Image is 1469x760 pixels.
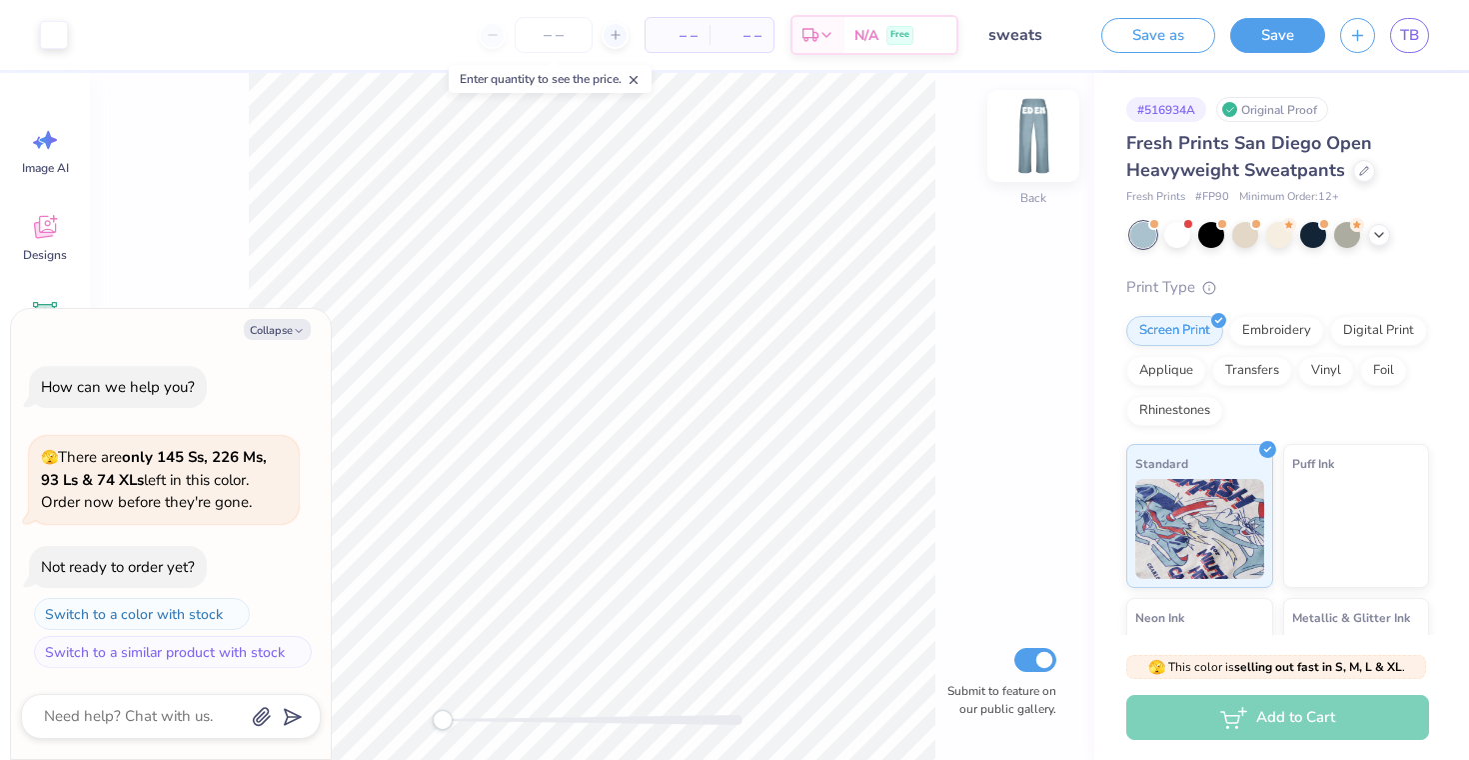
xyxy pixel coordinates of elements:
[34,636,312,668] button: Switch to a similar product with stock
[1126,356,1206,386] div: Applique
[1360,356,1407,386] div: Foil
[1126,276,1429,299] div: Print Type
[1292,607,1410,628] span: Metallic & Glitter Ink
[1400,24,1419,47] span: TB
[22,160,69,176] span: Image AI
[1195,189,1229,206] span: # FP90
[34,598,250,630] button: Switch to a color with stock
[1298,356,1354,386] div: Vinyl
[993,96,1073,176] img: Back
[854,25,878,46] span: N/A
[658,25,698,46] span: – –
[1148,658,1405,676] span: This color is .
[1230,18,1325,53] button: Save
[433,710,453,730] div: Accessibility label
[1135,607,1184,628] span: Neon Ink
[1216,97,1328,122] div: Original Proof
[973,15,1071,55] input: Untitled Design
[41,447,267,512] span: There are left in this color. Order now before they're gone.
[1135,633,1264,733] img: Neon Ink
[41,448,58,467] span: 🫣
[1126,97,1206,122] div: # 516934A
[1135,479,1264,579] img: Standard
[1292,453,1334,474] span: Puff Ink
[1126,316,1223,346] div: Screen Print
[41,557,195,577] div: Not ready to order yet?
[289,646,301,658] img: Switch to a similar product with stock
[1212,356,1292,386] div: Transfers
[890,28,909,42] span: Free
[449,65,652,93] div: Enter quantity to see the price.
[1148,658,1165,677] span: 🫣
[722,25,761,46] span: – –
[1292,633,1421,733] img: Metallic & Glitter Ink
[1020,189,1046,207] div: Back
[1234,659,1402,675] strong: selling out fast in S, M, L & XL
[1390,18,1429,53] a: TB
[244,319,311,340] button: Collapse
[1229,316,1324,346] div: Embroidery
[1330,316,1427,346] div: Digital Print
[515,17,593,53] input: – –
[1292,479,1421,579] img: Puff Ink
[23,247,67,263] span: Designs
[41,377,195,397] div: How can we help you?
[1126,189,1185,206] span: Fresh Prints
[1126,131,1372,182] span: Fresh Prints San Diego Open Heavyweight Sweatpants
[936,682,1056,718] label: Submit to feature on our public gallery.
[1135,453,1188,474] span: Standard
[1239,189,1339,206] span: Minimum Order: 12 +
[41,447,267,490] strong: only 145 Ss, 226 Ms, 93 Ls & 74 XLs
[1126,396,1223,426] div: Rhinestones
[227,608,239,620] img: Switch to a color with stock
[1101,18,1215,53] button: Save as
